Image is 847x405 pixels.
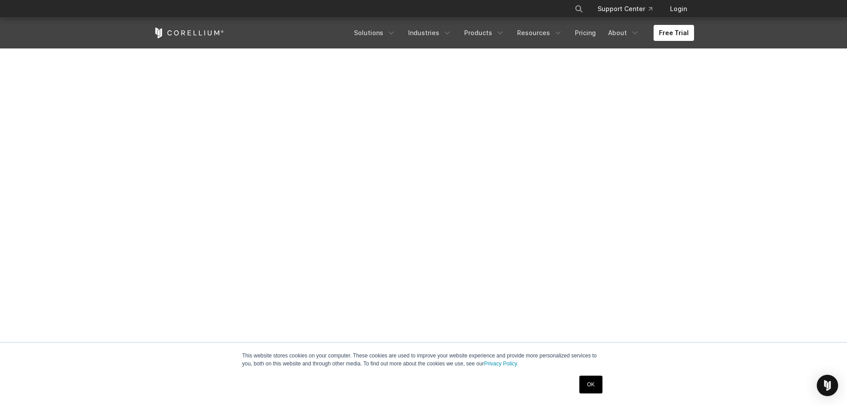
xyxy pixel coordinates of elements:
[654,25,694,41] a: Free Trial
[242,352,605,368] p: This website stores cookies on your computer. These cookies are used to improve your website expe...
[590,1,659,17] a: Support Center
[817,375,838,396] div: Open Intercom Messenger
[564,1,694,17] div: Navigation Menu
[403,25,457,41] a: Industries
[484,361,518,367] a: Privacy Policy.
[153,44,694,346] iframe: HubSpot Video
[579,376,602,393] a: OK
[663,1,694,17] a: Login
[349,25,694,41] div: Navigation Menu
[571,1,587,17] button: Search
[603,25,645,41] a: About
[349,25,401,41] a: Solutions
[459,25,510,41] a: Products
[512,25,568,41] a: Resources
[570,25,601,41] a: Pricing
[153,28,224,38] a: Corellium Home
